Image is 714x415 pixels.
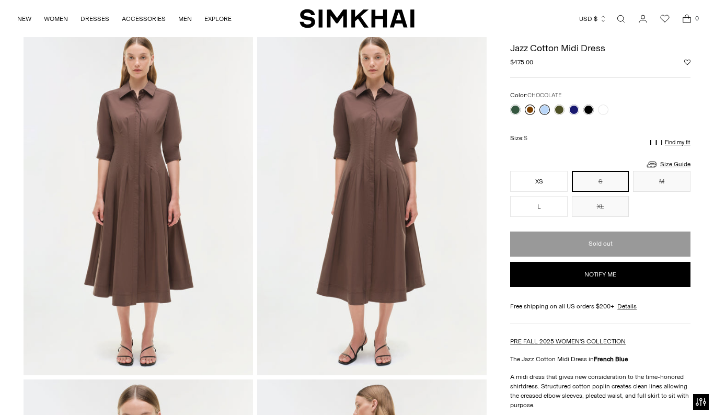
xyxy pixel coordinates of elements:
button: XL [572,196,629,217]
img: Jazz Dress [24,31,253,375]
label: Size: [510,133,527,143]
button: L [510,196,568,217]
a: Wishlist [654,8,675,29]
button: M [633,171,690,192]
p: The Jazz Cotton Midi Dress in [510,354,690,364]
a: WOMEN [44,7,68,30]
span: 0 [692,14,701,23]
a: Open cart modal [676,8,697,29]
span: CHOCOLATE [527,92,561,99]
a: Details [617,302,637,311]
a: MEN [178,7,192,30]
a: ACCESSORIES [122,7,166,30]
h1: Jazz Cotton Midi Dress [510,43,690,53]
a: PRE FALL 2025 WOMEN'S COLLECTION [510,338,626,345]
a: Size Guide [646,158,690,171]
p: A midi dress that gives new consideration to the time-honored shirtdress. Structured cotton popli... [510,372,690,410]
button: USD $ [579,7,607,30]
iframe: Sign Up via Text for Offers [8,375,105,407]
label: Color: [510,90,561,100]
a: DRESSES [80,7,109,30]
a: NEW [17,7,31,30]
div: Free shipping on all US orders $200+ [510,302,690,311]
a: EXPLORE [204,7,232,30]
a: Open search modal [611,8,631,29]
button: Notify me [510,262,690,287]
span: $475.00 [510,57,533,67]
a: SIMKHAI [300,8,414,29]
span: S [524,135,527,142]
a: Go to the account page [632,8,653,29]
button: XS [510,171,568,192]
img: Jazz Dress [257,31,487,375]
button: S [572,171,629,192]
button: Add to Wishlist [684,59,690,65]
strong: French Blue [594,355,628,363]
